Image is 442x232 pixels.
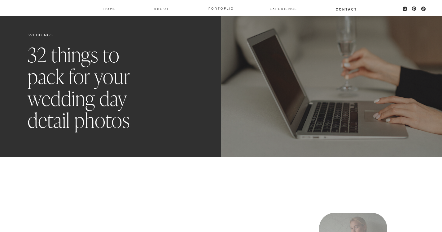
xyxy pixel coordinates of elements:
a: Weddings [28,33,53,37]
a: PORTOFLIO [206,6,237,11]
a: EXPERIENCE [270,6,292,11]
a: Home [103,6,117,11]
h1: 32 things to pack for your wedding day detail photos [28,45,158,132]
a: Contact [335,7,358,11]
a: About [154,6,170,11]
